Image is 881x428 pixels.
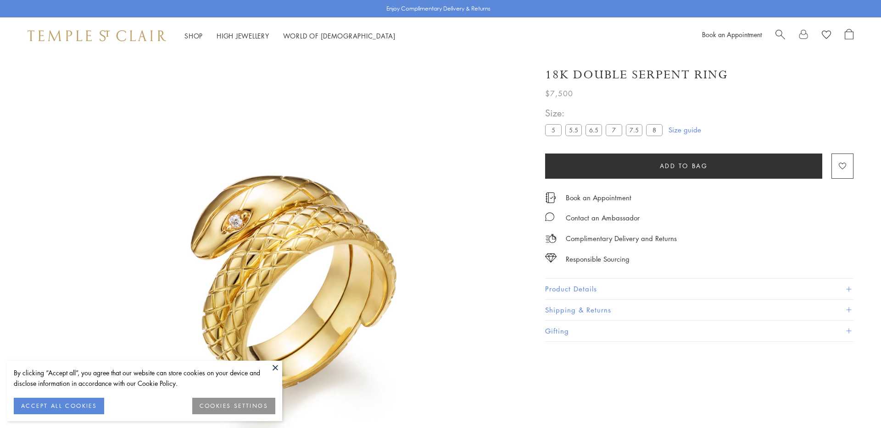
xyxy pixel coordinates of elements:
[545,88,573,99] span: $7,500
[565,124,582,136] label: 5.5
[545,300,853,320] button: Shipping & Returns
[545,212,554,221] img: MessageIcon-01_2.svg
[545,154,822,179] button: Add to bag
[545,279,853,299] button: Product Details
[566,212,640,224] div: Contact an Ambassador
[184,31,203,40] a: ShopShop
[566,233,677,244] p: Complimentary Delivery and Returns
[566,253,630,265] div: Responsible Sourcing
[14,368,275,389] div: By clicking “Accept all”, you agree that our website can store cookies on your device and disclos...
[545,321,853,341] button: Gifting
[606,124,622,136] label: 7
[184,30,396,42] nav: Main navigation
[28,30,166,41] img: Temple St. Clair
[283,31,396,40] a: World of [DEMOGRAPHIC_DATA]World of [DEMOGRAPHIC_DATA]
[702,30,762,39] a: Book an Appointment
[545,124,562,136] label: 5
[545,253,557,263] img: icon_sourcing.svg
[775,29,785,43] a: Search
[217,31,269,40] a: High JewelleryHigh Jewellery
[545,233,557,244] img: icon_delivery.svg
[669,125,701,134] a: Size guide
[14,398,104,414] button: ACCEPT ALL COOKIES
[845,29,853,43] a: Open Shopping Bag
[386,4,491,13] p: Enjoy Complimentary Delivery & Returns
[646,124,663,136] label: 8
[545,67,728,83] h1: 18K Double Serpent Ring
[626,124,642,136] label: 7.5
[822,29,831,43] a: View Wishlist
[585,124,602,136] label: 6.5
[566,192,631,203] a: Book an Appointment
[545,105,666,121] span: Size:
[192,398,275,414] button: COOKIES SETTINGS
[660,161,708,171] span: Add to bag
[545,192,556,203] img: icon_appointment.svg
